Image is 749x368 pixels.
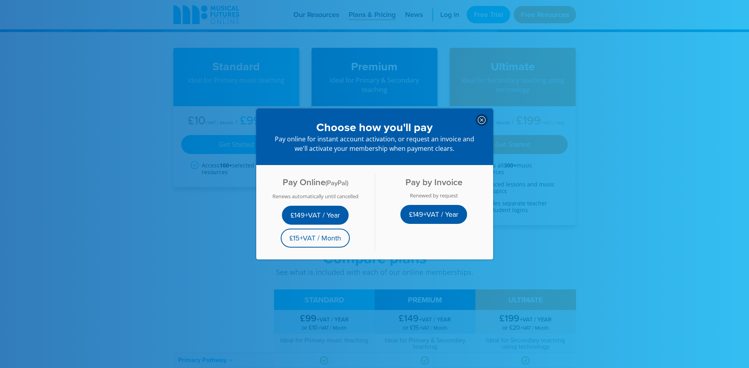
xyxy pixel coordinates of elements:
p: Pay online for instant account activation, or request an invoice and we'll activate your membersh... [272,134,477,153]
a: £149+VAT / Year [400,205,467,224]
a: £15+VAT / Month [281,229,350,248]
a: £149+VAT / Year [282,206,349,225]
h4: Pay Online [261,177,370,188]
div: Renewed by request [379,192,488,199]
h3: Choose how you'll pay [272,120,477,134]
span: (PayPal) [325,178,348,188]
h4: Pay by Invoice [379,177,488,188]
div: Renews automatically until cancelled [261,193,370,199]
